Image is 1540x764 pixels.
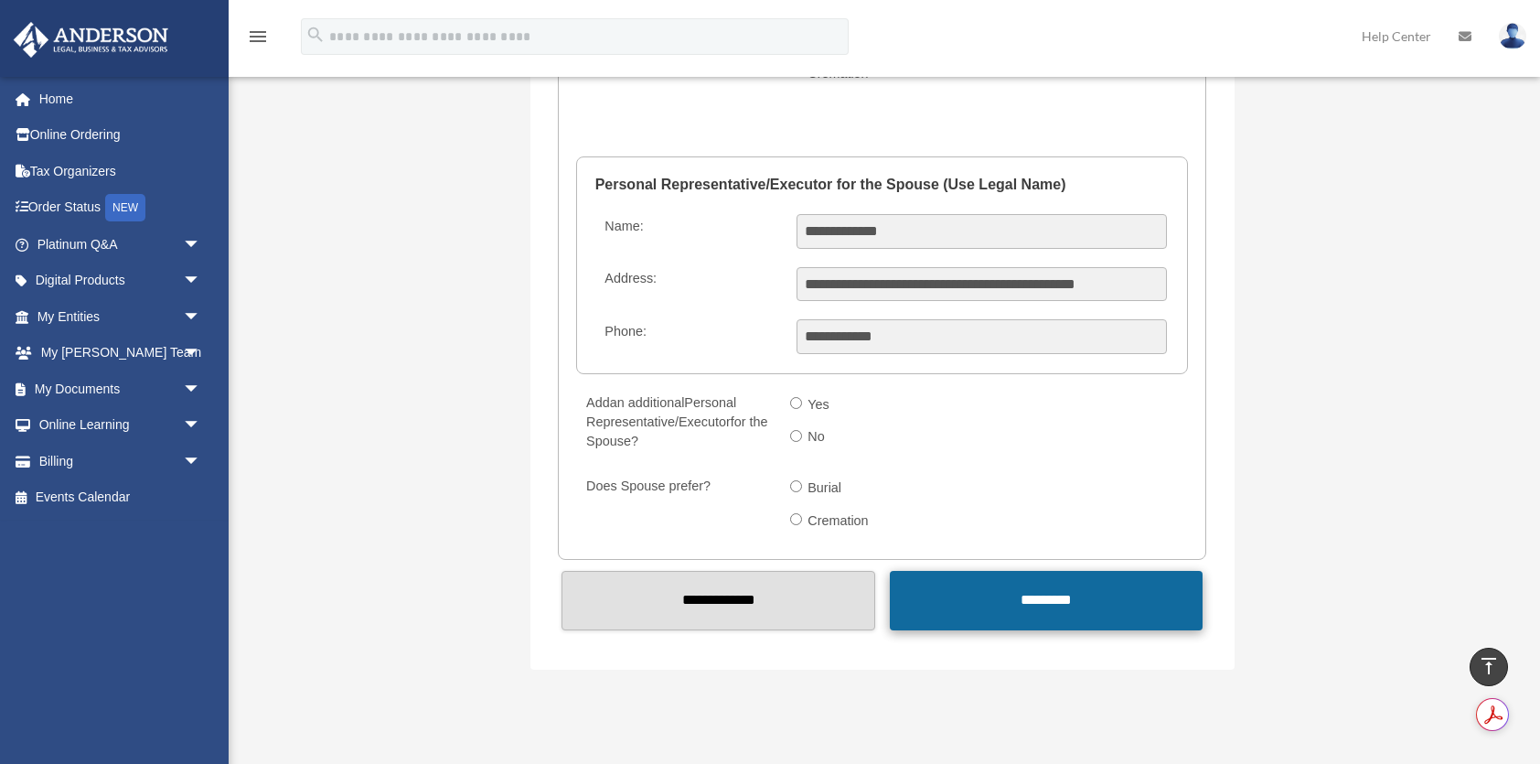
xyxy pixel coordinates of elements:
[13,371,229,407] a: My Documentsarrow_drop_down
[13,298,229,335] a: My Entitiesarrow_drop_down
[247,26,269,48] i: menu
[13,189,229,227] a: Order StatusNEW
[1478,655,1500,677] i: vertical_align_top
[802,423,832,452] label: No
[802,474,849,503] label: Burial
[183,226,219,264] span: arrow_drop_down
[578,474,775,539] label: Does Spouse prefer?
[183,298,219,336] span: arrow_drop_down
[586,395,736,429] span: Personal Representative/Executor
[597,214,783,249] label: Name:
[105,194,145,221] div: NEW
[183,371,219,408] span: arrow_drop_down
[13,226,229,263] a: Platinum Q&Aarrow_drop_down
[597,267,783,302] label: Address:
[13,81,229,117] a: Home
[13,443,229,479] a: Billingarrow_drop_down
[1499,23,1526,49] img: User Pic
[802,391,837,420] label: Yes
[13,117,229,154] a: Online Ordering
[610,395,685,410] span: an additional
[597,319,783,354] label: Phone:
[183,335,219,372] span: arrow_drop_down
[595,157,1170,212] legend: Personal Representative/Executor for the Spouse (Use Legal Name)
[183,443,219,480] span: arrow_drop_down
[183,263,219,300] span: arrow_drop_down
[13,153,229,189] a: Tax Organizers
[8,22,174,58] img: Anderson Advisors Platinum Portal
[183,407,219,445] span: arrow_drop_down
[1470,648,1508,686] a: vertical_align_top
[802,507,876,536] label: Cremation
[578,391,775,456] label: Add for the Spouse?
[13,335,229,371] a: My [PERSON_NAME] Teamarrow_drop_down
[13,407,229,444] a: Online Learningarrow_drop_down
[13,479,229,516] a: Events Calendar
[305,25,326,45] i: search
[247,32,269,48] a: menu
[13,263,229,299] a: Digital Productsarrow_drop_down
